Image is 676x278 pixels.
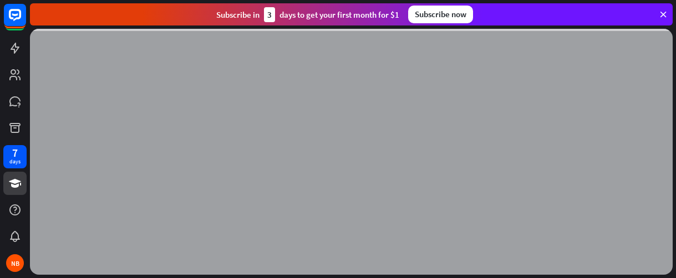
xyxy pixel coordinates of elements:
[3,145,27,168] a: 7 days
[6,254,24,272] div: NB
[12,148,18,158] div: 7
[216,7,399,22] div: Subscribe in days to get your first month for $1
[264,7,275,22] div: 3
[9,158,21,166] div: days
[408,6,473,23] div: Subscribe now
